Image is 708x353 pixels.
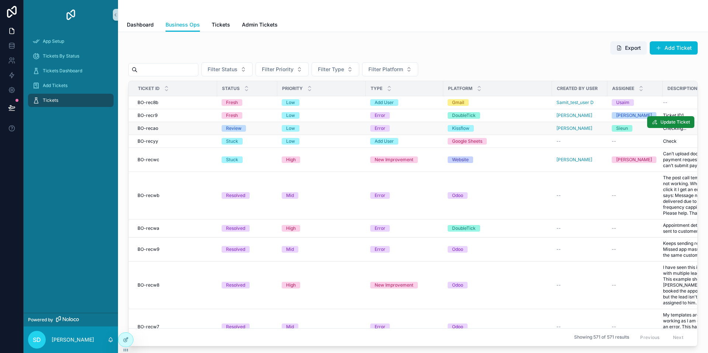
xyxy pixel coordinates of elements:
a: Sieun [612,125,658,132]
a: Low [282,112,361,119]
a: -- [556,138,603,144]
a: Kissflow [448,125,548,132]
div: Resolved [226,246,245,253]
span: Dashboard [127,21,154,28]
div: Low [286,112,295,119]
div: New Improvement [375,282,413,288]
a: Odoo [448,192,548,199]
a: [PERSON_NAME] [556,157,592,163]
a: Odoo [448,282,548,288]
span: BO-rec8b [138,100,158,105]
a: BO-recyy [138,138,213,144]
a: [PERSON_NAME] [612,156,658,163]
div: Odoo [452,323,463,330]
a: -- [612,138,658,144]
span: -- [612,225,616,231]
span: -- [556,282,561,288]
a: -- [556,282,603,288]
div: Stuck [226,156,238,163]
a: Tickets By Status [28,49,114,63]
div: Error [375,246,385,253]
span: Description [667,86,697,91]
span: Type [371,86,382,91]
a: App Setup [28,35,114,48]
a: BO-recwa [138,225,213,231]
a: Add User [370,138,439,145]
button: Export [610,41,647,55]
a: [PERSON_NAME] [556,113,603,118]
p: [PERSON_NAME] [52,336,94,343]
div: Review [226,125,242,132]
span: BO-recw8 [138,282,159,288]
span: Checking... [663,125,686,131]
div: Resolved [226,323,245,330]
a: Error [370,112,439,119]
div: Website [452,156,469,163]
div: Usaim [616,99,629,106]
div: High [286,156,296,163]
div: DoubleTick [452,112,476,119]
button: Select Button [256,62,309,76]
a: [PERSON_NAME] [556,125,603,131]
a: BO-recw8 [138,282,213,288]
a: Website [448,156,548,163]
span: -- [612,324,616,330]
span: Filter Type [318,66,344,73]
a: -- [612,324,658,330]
span: App Setup [43,38,64,44]
div: Resolved [226,225,245,232]
a: -- [612,246,658,252]
span: [PERSON_NAME] [556,125,592,131]
span: Samit_test_user D [556,100,594,105]
div: [PERSON_NAME] [616,156,652,163]
div: Add User [375,99,394,106]
div: Odoo [452,282,463,288]
a: Resolved [222,323,273,330]
a: BO-recwb [138,193,213,198]
div: Error [375,112,385,119]
a: Review [222,125,273,132]
a: Admin Tickets [242,18,278,33]
span: Update Ticket [660,119,690,125]
a: Mid [282,192,361,199]
span: Business Ops [166,21,200,28]
a: Fresh [222,112,273,119]
a: Usaim [612,99,658,106]
span: -- [612,138,616,144]
div: Fresh [226,99,238,106]
button: Select Button [201,62,253,76]
span: Check [663,138,677,144]
span: -- [556,246,561,252]
div: Mid [286,323,294,330]
span: -- [612,193,616,198]
span: Status [222,86,240,91]
div: Low [286,99,295,106]
div: Mid [286,246,294,253]
a: New Improvement [370,156,439,163]
span: -- [556,193,561,198]
div: Add User [375,138,394,145]
span: Tickets [212,21,230,28]
span: BO-recyy [138,138,158,144]
a: Resolved [222,225,273,232]
span: Tickets By Status [43,53,79,59]
a: BO-rec8b [138,100,213,105]
a: Resolved [222,282,273,288]
div: Odoo [452,246,463,253]
span: Filter Platform [368,66,403,73]
div: Error [375,125,385,132]
a: -- [556,246,603,252]
div: Resolved [226,192,245,199]
span: -- [663,100,667,105]
div: Mid [286,192,294,199]
span: -- [612,282,616,288]
div: Error [375,192,385,199]
a: Resolved [222,246,273,253]
a: -- [556,225,603,231]
div: Odoo [452,192,463,199]
div: Google Sheets [452,138,482,145]
span: BO-recwa [138,225,159,231]
a: -- [556,324,603,330]
a: -- [556,193,603,198]
div: Low [286,125,295,132]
